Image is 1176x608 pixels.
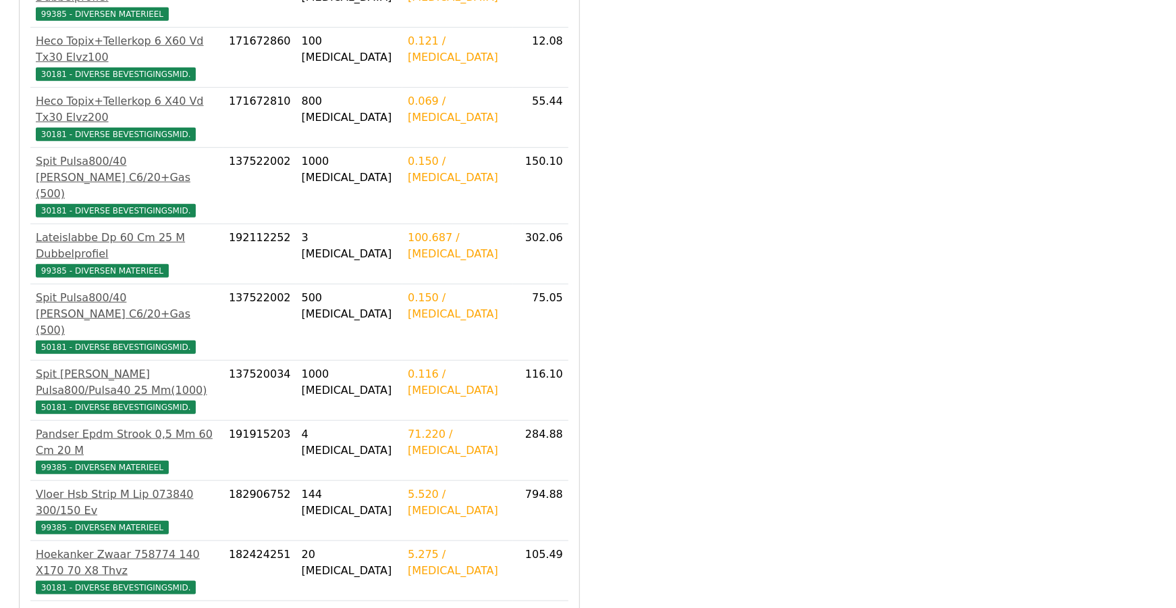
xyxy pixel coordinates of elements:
div: 1000 [MEDICAL_DATA] [302,366,398,399]
a: Lateislabbe Dp 60 Cm 25 M Dubbelprofiel99385 - DIVERSEN MATERIEEL [36,230,218,278]
div: Heco Topix+Tellerkop 6 X60 Vd Tx30 Elvz100 [36,33,218,66]
td: 137520034 [223,361,296,421]
td: 794.88 [513,481,568,541]
span: 30181 - DIVERSE BEVESTIGINGSMID. [36,68,196,81]
a: Heco Topix+Tellerkop 6 X40 Vd Tx30 Elvz20030181 - DIVERSE BEVESTIGINGSMID. [36,93,218,142]
a: Hoekanker Zwaar 758774 140 X170 70 X8 Thvz30181 - DIVERSE BEVESTIGINGSMID. [36,547,218,595]
div: Lateislabbe Dp 60 Cm 25 M Dubbelprofiel [36,230,218,262]
td: 191915203 [223,421,296,481]
td: 12.08 [513,28,568,88]
span: 30181 - DIVERSE BEVESTIGINGSMID. [36,128,196,141]
div: Hoekanker Zwaar 758774 140 X170 70 X8 Thvz [36,547,218,579]
span: 50181 - DIVERSE BEVESTIGINGSMID. [36,401,196,414]
td: 75.05 [513,284,568,361]
td: 182424251 [223,541,296,601]
div: 4 [MEDICAL_DATA] [302,426,398,459]
div: 144 [MEDICAL_DATA] [302,486,398,519]
div: 500 [MEDICAL_DATA] [302,290,398,322]
div: 100.687 / [MEDICAL_DATA] [408,230,508,262]
span: 30181 - DIVERSE BEVESTIGINGSMID. [36,581,196,594]
a: Vloer Hsb Strip M Lip 073840 300/150 Ev99385 - DIVERSEN MATERIEEL [36,486,218,535]
td: 284.88 [513,421,568,481]
a: Spit Pulsa800/40 [PERSON_NAME] C6/20+Gas (500)30181 - DIVERSE BEVESTIGINGSMID. [36,153,218,218]
span: 99385 - DIVERSEN MATERIEEL [36,264,169,278]
a: Heco Topix+Tellerkop 6 X60 Vd Tx30 Elvz10030181 - DIVERSE BEVESTIGINGSMID. [36,33,218,82]
div: 5.520 / [MEDICAL_DATA] [408,486,508,519]
div: 0.069 / [MEDICAL_DATA] [408,93,508,126]
div: Heco Topix+Tellerkop 6 X40 Vd Tx30 Elvz200 [36,93,218,126]
td: 302.06 [513,224,568,284]
span: 30181 - DIVERSE BEVESTIGINGSMID. [36,204,196,218]
span: 99385 - DIVERSEN MATERIEEL [36,461,169,474]
div: 71.220 / [MEDICAL_DATA] [408,426,508,459]
div: 20 [MEDICAL_DATA] [302,547,398,579]
span: 99385 - DIVERSEN MATERIEEL [36,7,169,21]
div: Pandser Epdm Strook 0,5 Mm 60 Cm 20 M [36,426,218,459]
td: 116.10 [513,361,568,421]
div: 0.116 / [MEDICAL_DATA] [408,366,508,399]
td: 137522002 [223,284,296,361]
a: Spit Pulsa800/40 [PERSON_NAME] C6/20+Gas (500)50181 - DIVERSE BEVESTIGINGSMID. [36,290,218,355]
a: Spit [PERSON_NAME] Pulsa800/Pulsa40 25 Mm(1000)50181 - DIVERSE BEVESTIGINGSMID. [36,366,218,415]
span: 99385 - DIVERSEN MATERIEEL [36,521,169,534]
td: 137522002 [223,148,296,224]
div: Spit [PERSON_NAME] Pulsa800/Pulsa40 25 Mm(1000) [36,366,218,399]
div: 3 [MEDICAL_DATA] [302,230,398,262]
td: 171672860 [223,28,296,88]
div: 5.275 / [MEDICAL_DATA] [408,547,508,579]
td: 192112252 [223,224,296,284]
td: 150.10 [513,148,568,224]
div: Vloer Hsb Strip M Lip 073840 300/150 Ev [36,486,218,519]
div: 0.150 / [MEDICAL_DATA] [408,153,508,186]
div: 0.121 / [MEDICAL_DATA] [408,33,508,66]
div: 0.150 / [MEDICAL_DATA] [408,290,508,322]
td: 182906752 [223,481,296,541]
div: 800 [MEDICAL_DATA] [302,93,398,126]
td: 55.44 [513,88,568,148]
span: 50181 - DIVERSE BEVESTIGINGSMID. [36,340,196,354]
td: 105.49 [513,541,568,601]
div: Spit Pulsa800/40 [PERSON_NAME] C6/20+Gas (500) [36,153,218,202]
div: Spit Pulsa800/40 [PERSON_NAME] C6/20+Gas (500) [36,290,218,338]
div: 1000 [MEDICAL_DATA] [302,153,398,186]
div: 100 [MEDICAL_DATA] [302,33,398,66]
a: Pandser Epdm Strook 0,5 Mm 60 Cm 20 M99385 - DIVERSEN MATERIEEL [36,426,218,475]
td: 171672810 [223,88,296,148]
